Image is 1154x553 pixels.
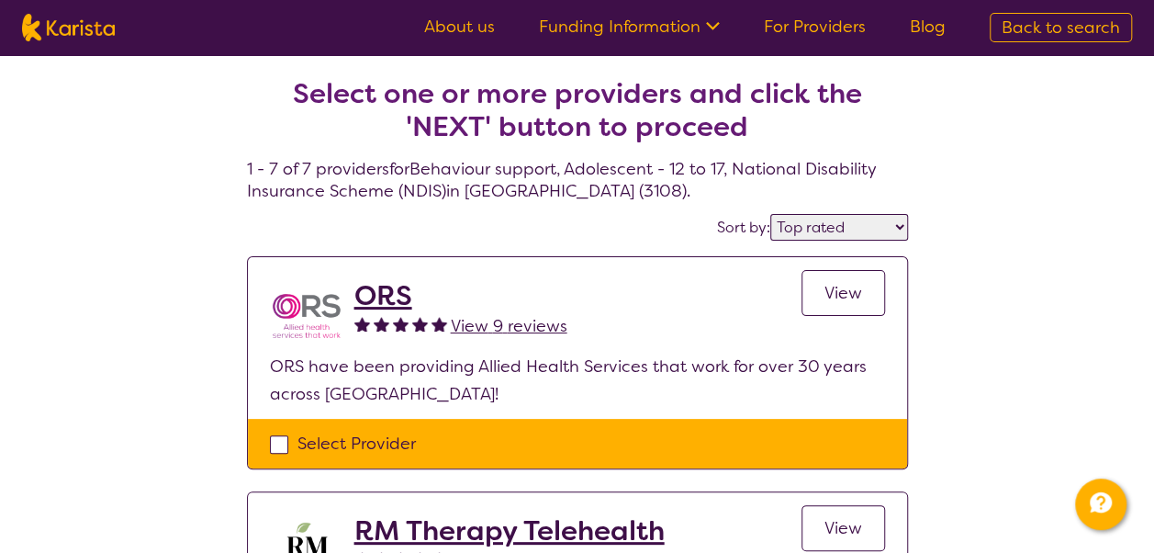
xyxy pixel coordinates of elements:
[451,315,567,337] span: View 9 reviews
[354,279,567,312] a: ORS
[374,316,389,332] img: fullstar
[990,13,1132,42] a: Back to search
[247,33,908,202] h4: 1 - 7 of 7 providers for Behaviour support , Adolescent - 12 to 17 , National Disability Insuranc...
[451,312,567,340] a: View 9 reviews
[354,514,665,547] a: RM Therapy Telehealth
[539,16,720,38] a: Funding Information
[431,316,447,332] img: fullstar
[1075,479,1126,530] button: Channel Menu
[424,16,495,38] a: About us
[824,282,862,304] span: View
[764,16,866,38] a: For Providers
[269,77,886,143] h2: Select one or more providers and click the 'NEXT' button to proceed
[801,505,885,551] a: View
[910,16,946,38] a: Blog
[412,316,428,332] img: fullstar
[22,14,115,41] img: Karista logo
[717,218,770,237] label: Sort by:
[354,316,370,332] img: fullstar
[393,316,409,332] img: fullstar
[824,517,862,539] span: View
[1002,17,1120,39] span: Back to search
[270,279,343,353] img: nspbnteb0roocrxnmwip.png
[270,353,885,408] p: ORS have been providing Allied Health Services that work for over 30 years across [GEOGRAPHIC_DATA]!
[801,270,885,316] a: View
